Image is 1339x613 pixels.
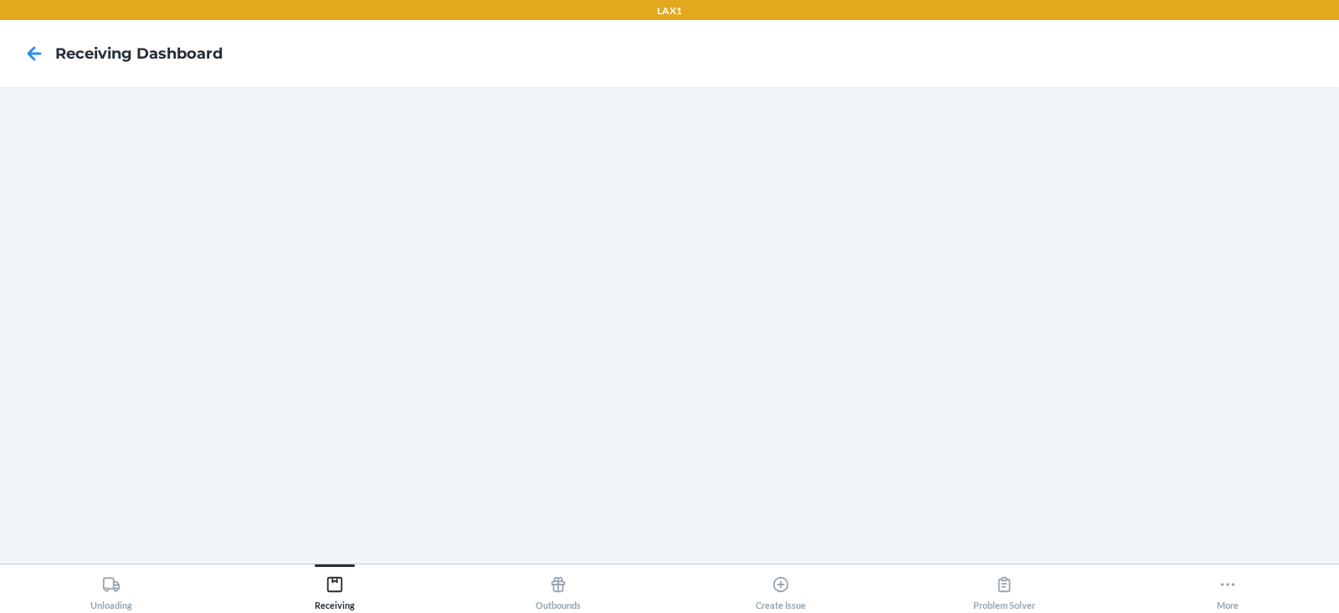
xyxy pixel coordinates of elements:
iframe: Receiving dashboard [13,100,1326,550]
button: Create Issue [669,564,893,610]
h4: Receiving dashboard [55,43,223,64]
div: Outbounds [536,569,581,610]
p: LAX1 [657,3,682,18]
button: Problem Solver [893,564,1116,610]
div: Receiving [315,569,355,610]
div: Unloading [90,569,132,610]
div: Create Issue [756,569,806,610]
div: More [1217,569,1239,610]
div: Problem Solver [973,569,1035,610]
button: Outbounds [446,564,669,610]
button: More [1116,564,1339,610]
button: Receiving [223,564,447,610]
